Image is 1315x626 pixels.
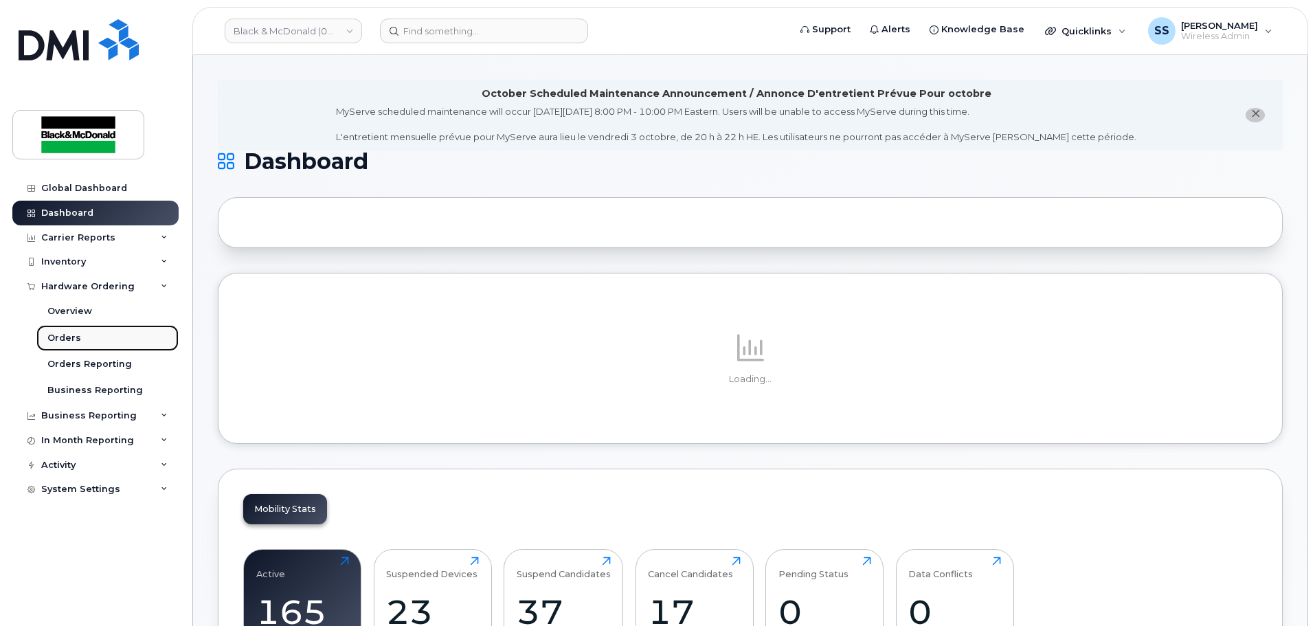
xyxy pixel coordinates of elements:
div: Data Conflicts [908,557,973,579]
div: October Scheduled Maintenance Announcement / Annonce D'entretient Prévue Pour octobre [482,87,991,101]
div: Suspend Candidates [517,557,611,579]
span: Dashboard [244,151,368,172]
div: Suspended Devices [386,557,477,579]
div: Active [256,557,285,579]
div: Pending Status [778,557,848,579]
p: Loading... [243,373,1257,385]
div: MyServe scheduled maintenance will occur [DATE][DATE] 8:00 PM - 10:00 PM Eastern. Users will be u... [336,105,1136,144]
button: close notification [1246,108,1265,122]
div: Cancel Candidates [648,557,733,579]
